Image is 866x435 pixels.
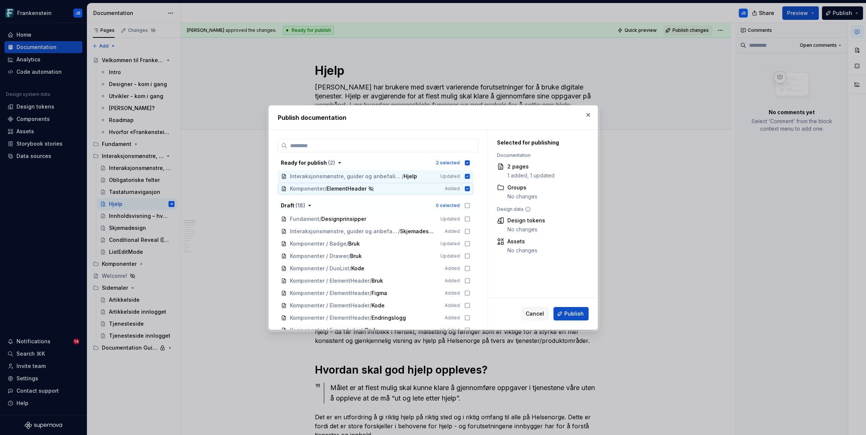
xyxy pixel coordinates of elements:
[370,277,371,285] span: /
[290,228,398,235] span: Interaksjonsmønstre, guider og anbefalinger
[371,289,387,297] span: Figma
[281,159,335,167] div: Ready for publish
[290,240,346,247] span: Komponenter / Badge
[507,247,537,254] div: No changes
[497,206,580,212] div: Design data
[370,302,371,309] span: /
[564,310,584,317] span: Publish
[445,290,460,296] span: Added
[507,226,545,233] div: No changes
[440,327,460,333] span: Updated
[526,310,544,317] span: Cancel
[290,185,325,192] span: Komponenter
[346,240,348,247] span: /
[278,113,589,122] h2: Publish documentation
[445,228,460,234] span: Added
[445,278,460,284] span: Added
[436,203,460,209] div: 0 selected
[507,238,537,245] div: Assets
[370,314,371,322] span: /
[400,228,434,235] span: Skjemadesign
[290,265,349,272] span: Komponenter / DuoList
[371,277,386,285] span: Bruk
[365,326,380,334] span: Bruk
[521,307,549,320] button: Cancel
[497,152,580,158] div: Documentation
[290,173,402,180] span: Interaksjonsmønstre, guider og anbefalinger
[349,265,351,272] span: /
[402,173,404,180] span: /
[328,159,335,166] span: ( 2 )
[290,326,363,334] span: Komponenter / ExpanderList
[348,252,350,260] span: /
[321,215,366,223] span: Designprinsipper
[371,314,406,322] span: Endringslogg
[319,215,321,223] span: /
[290,302,370,309] span: Komponenter / ElementHeader
[295,202,305,209] span: ( 18 )
[497,139,580,146] div: Selected for publishing
[325,185,326,192] span: /
[445,315,460,321] span: Added
[507,184,537,191] div: Groups
[350,252,365,260] span: Bruk
[326,185,367,192] span: ElementHeader
[351,265,366,272] span: Kode
[445,302,460,308] span: Added
[290,215,319,223] span: Fundament
[507,172,554,179] div: 1 added, 1 updated
[281,202,305,209] div: Draft
[290,252,348,260] span: Komponenter / Drawer
[290,289,370,297] span: Komponenter / ElementHeader
[507,193,537,200] div: No changes
[363,326,365,334] span: /
[553,307,589,320] button: Publish
[278,157,473,169] button: Ready for publish (2)2 selected
[440,173,460,179] span: Updated
[440,253,460,259] span: Updated
[507,217,545,224] div: Design tokens
[507,163,554,170] div: 2 pages
[440,216,460,222] span: Updated
[290,314,370,322] span: Komponenter / ElementHeader
[371,302,386,309] span: Kode
[440,241,460,247] span: Updated
[445,186,460,192] span: Added
[436,160,460,166] div: 2 selected
[370,289,371,297] span: /
[404,173,419,180] span: Hjelp
[445,265,460,271] span: Added
[398,228,400,235] span: /
[278,200,473,212] button: Draft (18)0 selected
[290,277,370,285] span: Komponenter / ElementHeader
[348,240,363,247] span: Bruk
